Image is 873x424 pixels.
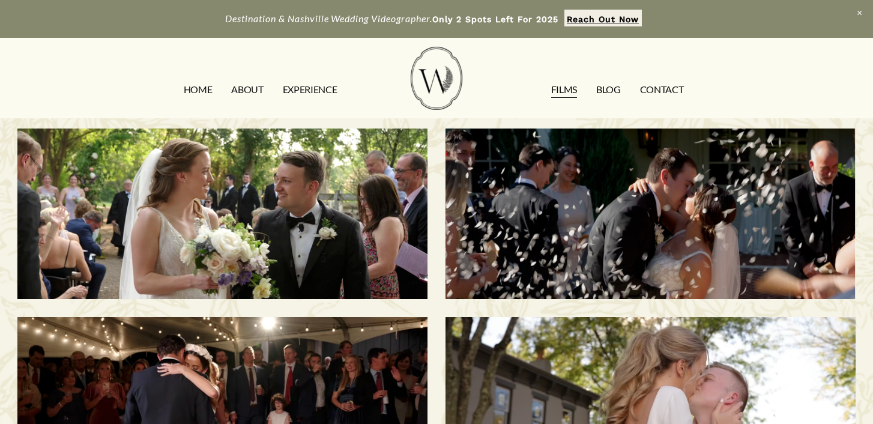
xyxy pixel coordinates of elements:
[184,80,213,99] a: HOME
[17,129,427,300] a: Morgan & Tommy | Nashville, TN
[446,129,856,300] a: Savannah & Tommy | Nashville, TN
[411,47,462,110] img: Wild Fern Weddings
[640,80,684,99] a: CONTACT
[231,80,263,99] a: ABOUT
[596,80,621,99] a: Blog
[551,80,577,99] a: FILMS
[564,10,642,26] a: Reach Out Now
[283,80,337,99] a: EXPERIENCE
[567,14,639,24] strong: Reach Out Now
